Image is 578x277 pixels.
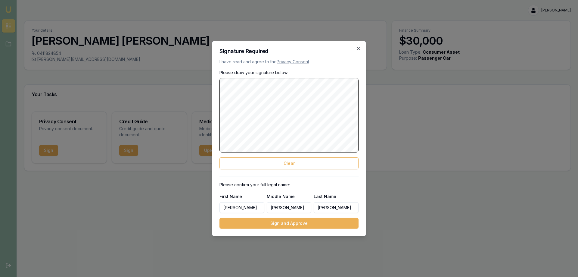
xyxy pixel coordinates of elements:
[314,194,336,199] label: Last Name
[219,157,359,169] button: Clear
[219,218,359,229] button: Sign and Approve
[267,194,295,199] label: Middle Name
[219,182,359,188] p: Please confirm your full legal name:
[219,58,359,65] p: I have read and agree to the .
[219,69,359,75] p: Please draw your signature below:
[219,48,359,54] h2: Signature Required
[219,194,242,199] label: First Name
[277,59,309,64] a: Privacy Consent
